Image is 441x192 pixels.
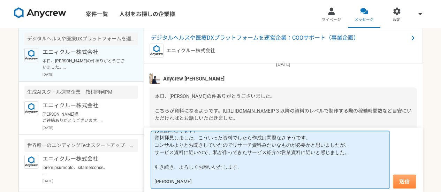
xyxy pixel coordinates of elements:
div: デジタルヘルスや医療DXプラットフォームを運営企業：COOサポート（事業企画） [24,32,138,45]
p: loremipsumdolo、sitametconse。 adip、EliTseDDoeius14te、incididuntutla5etdoloremagnaali、enimadminimve... [43,164,129,177]
span: マイページ [322,17,341,23]
p: エニィクルー株式会社 [43,101,129,110]
div: 生成AIスクール運営企業 教材開発PM [24,86,138,99]
img: 8DqYSo04kwAAAAASUVORK5CYII= [14,7,66,18]
p: 本日、[PERSON_NAME]の件ありがとうございました。 こちらが資料になるようです。 [URL][DOMAIN_NAME] P３以降の資料のレベルで制作する際の稼働時間数など目安にいただけ... [43,58,129,70]
img: tomoya_yamashita.jpeg [150,74,160,84]
p: エニィクルー株式会社 [166,47,215,54]
p: [PERSON_NAME]様 ご連絡ありがとうございます。 また日程調整ありがとうございます。 求人公開しましたのでそちらにてご連絡させていただきます。よろしくお願いいたします。 [43,111,129,124]
p: [DATE] [43,72,138,77]
p: エニィクルー株式会社 [43,48,129,56]
p: [DATE] [43,125,138,130]
img: logo_text_blue_01.png [24,101,38,115]
span: 本日、[PERSON_NAME]の件ありがとうございました。 こちらが資料になるようです。 [155,93,275,114]
span: メッセージ [355,17,374,23]
a: [URL][DOMAIN_NAME] [223,108,272,114]
span: デジタルヘルスや医療DXプラットフォームを運営企業：COOサポート（事業企画） [151,34,409,42]
p: エニィクルー株式会社 [43,155,129,163]
span: P３以降の資料のレベルで制作する際の稼働時間数など目安にいただければとお話しいただきました。 ご確認のほどよろしくお願いいたします。 [155,108,412,136]
p: [DATE] [43,178,138,184]
span: 設定 [393,17,401,23]
img: logo_text_blue_01.png [24,48,38,62]
button: 送信 [393,175,416,189]
img: logo_text_blue_01.png [150,44,164,57]
span: Anycrew [PERSON_NAME] [163,75,225,83]
div: 世界唯一のエンディングTechスタートアップ メディア企画・事業開発 [24,139,138,152]
p: [DATE] [150,61,417,68]
img: logo_text_blue_01.png [24,155,38,169]
textarea: [PERSON_NAME]様 お世話になります。 資料拝見しました。こういった資料でしたら作成は問題なさそうです。 コンサルよりとお聞きしていたのでリサーチ資料みたいなものが必要かと思いましたが... [151,131,389,189]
